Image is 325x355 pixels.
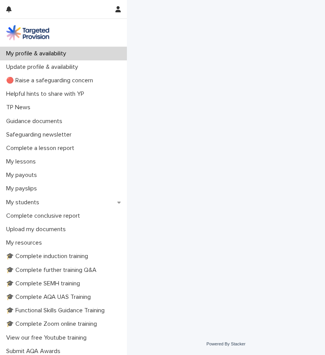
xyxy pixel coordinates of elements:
[3,145,80,152] p: Complete a lesson report
[3,104,37,111] p: TP News
[3,172,43,179] p: My payouts
[3,131,78,138] p: Safeguarding newsletter
[3,50,72,57] p: My profile & availability
[3,118,68,125] p: Guidance documents
[3,280,86,287] p: 🎓 Complete SEMH training
[3,267,103,274] p: 🎓 Complete further training Q&A
[3,293,97,301] p: 🎓 Complete AQA UAS Training
[3,348,67,355] p: Submit AQA Awards
[3,185,43,192] p: My payslips
[3,199,45,206] p: My students
[3,307,111,314] p: 🎓 Functional Skills Guidance Training
[3,226,72,233] p: Upload my documents
[3,90,90,98] p: Helpful hints to share with YP
[6,25,49,40] img: M5nRWzHhSzIhMunXDL62
[3,320,103,328] p: 🎓 Complete Zoom online training
[3,158,42,165] p: My lessons
[3,212,86,220] p: Complete conclusive report
[3,239,48,247] p: My resources
[3,253,94,260] p: 🎓 Complete induction training
[207,342,245,346] a: Powered By Stacker
[3,77,99,84] p: 🔴 Raise a safeguarding concern
[3,334,93,342] p: View our free Youtube training
[3,63,84,71] p: Update profile & availability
